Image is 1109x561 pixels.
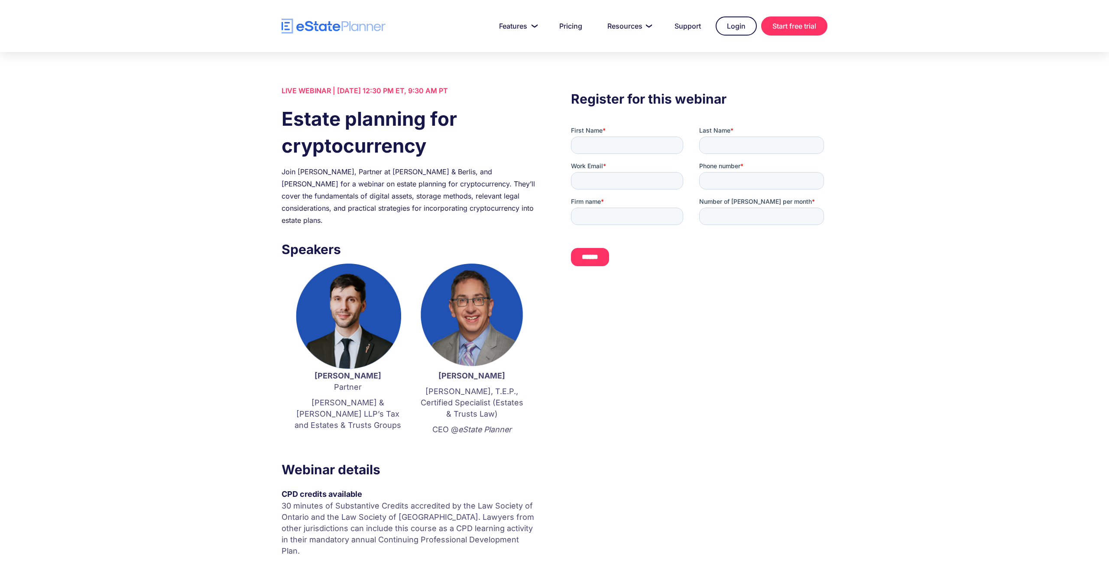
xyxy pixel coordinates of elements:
[282,239,538,259] h3: Speakers
[549,17,593,35] a: Pricing
[282,105,538,159] h1: Estate planning for cryptocurrency
[282,85,538,97] div: LIVE WEBINAR | [DATE] 12:30 PM ET, 9:30 AM PT
[489,17,545,35] a: Features
[571,126,827,274] iframe: Form 0
[664,17,711,35] a: Support
[571,89,827,109] h3: Register for this webinar
[761,16,827,36] a: Start free trial
[282,166,538,226] div: Join [PERSON_NAME], Partner at [PERSON_NAME] & Berlis, and [PERSON_NAME] for a webinar on estate ...
[282,500,538,557] p: 30 minutes of Substantive Credits accredited by the Law Society of Ontario and the Law Society of...
[295,370,401,393] p: Partner
[418,440,525,451] p: ‍
[295,397,401,431] p: [PERSON_NAME] & [PERSON_NAME] LLP’s Tax and Estates & Trusts Groups
[315,371,381,380] strong: [PERSON_NAME]
[458,425,512,434] em: eState Planner
[282,19,386,34] a: home
[716,16,757,36] a: Login
[418,386,525,420] p: [PERSON_NAME], T.E.P., Certified Specialist (Estates & Trusts Law)
[438,371,505,380] strong: [PERSON_NAME]
[418,424,525,435] p: CEO @
[282,460,538,479] h3: Webinar details
[597,17,660,35] a: Resources
[282,489,362,499] strong: CPD credits available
